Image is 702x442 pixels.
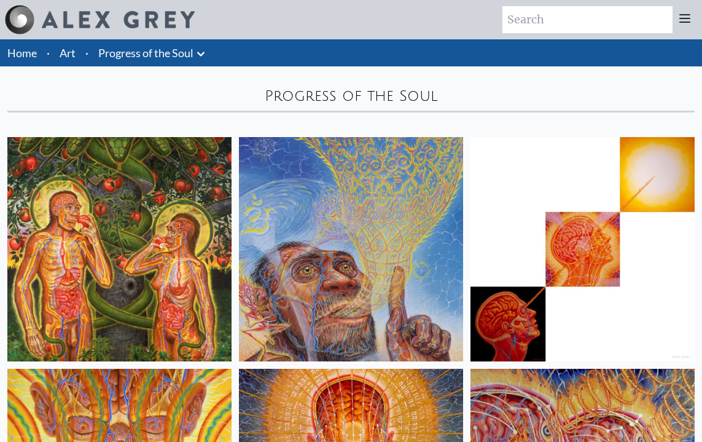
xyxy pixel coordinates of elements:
li: · [42,39,55,66]
a: Home [7,46,37,60]
li: · [80,39,93,66]
a: Progress of the Soul [98,44,193,61]
input: Search [502,6,673,33]
a: Art [60,44,76,61]
div: Progress of the Soul [7,86,695,106]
